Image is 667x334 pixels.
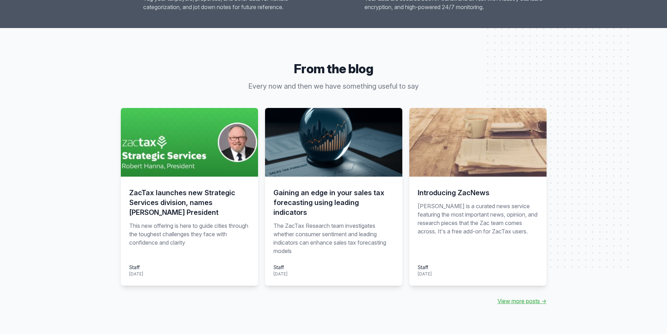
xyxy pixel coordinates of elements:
time: [DATE] [418,271,432,277]
div: Staff [273,264,287,271]
time: [DATE] [129,271,143,277]
img: consumer-confidence-leading-indicators-retail-sales-tax.png [265,108,402,177]
a: View more posts → [498,297,547,305]
a: ZacTax launches new Strategic Services division, names [PERSON_NAME] President This new offering ... [121,108,258,286]
a: Gaining an edge in your sales tax forecasting using leading indicators The ZacTax Research team i... [265,108,402,286]
h3: Introducing ZacNews [418,188,538,198]
img: hanna-strategic-services.jpg [121,108,258,177]
p: This new offering is here to guide cities through the toughest challenges they face with confiden... [129,221,250,255]
p: The ZacTax Research team investigates whether consumer sentiment and leading indicators can enhan... [273,221,394,255]
h3: Gaining an edge in your sales tax forecasting using leading indicators [273,188,394,217]
div: Staff [129,264,143,271]
div: Staff [418,264,432,271]
h3: From the blog [121,62,547,76]
p: Every now and then we have something useful to say [199,81,468,91]
p: [PERSON_NAME] is a curated news service featuring the most important news, opinion, and research ... [418,202,538,255]
time: [DATE] [273,271,287,277]
a: Introducing ZacNews [PERSON_NAME] is a curated news service featuring the most important news, op... [409,108,547,286]
h3: ZacTax launches new Strategic Services division, names [PERSON_NAME] President [129,188,250,217]
img: zac-news.jpg [409,108,547,177]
